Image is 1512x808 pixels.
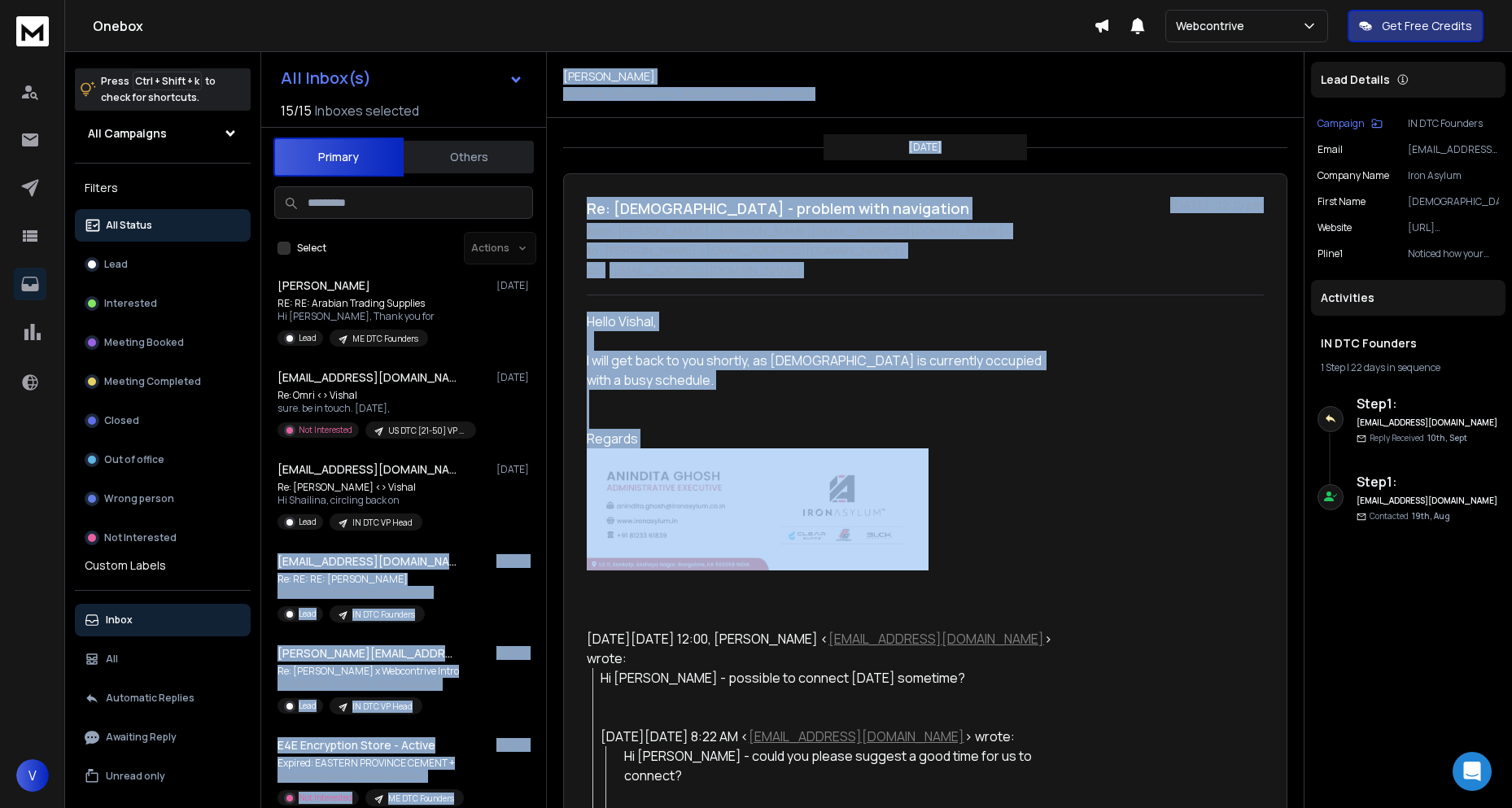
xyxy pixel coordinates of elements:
[587,429,1062,448] div: Regards
[277,645,457,662] h1: [PERSON_NAME][EMAIL_ADDRESS][DOMAIN_NAME]
[299,424,352,436] p: Not Interested
[75,404,251,437] button: Closed
[610,262,802,278] p: [EMAIL_ADDRESS][DOMAIN_NAME]
[388,793,454,805] p: ME DTC Founders
[106,653,118,666] p: All
[1170,197,1264,213] p: [DATE] : 12:15 pm
[277,665,459,678] p: Re: [PERSON_NAME] x Webcontrive Intro
[587,262,603,278] p: cc:
[1357,495,1499,507] h6: [EMAIL_ADDRESS][DOMAIN_NAME]
[277,277,370,294] h1: [PERSON_NAME]
[563,68,655,85] h1: [PERSON_NAME]
[1382,18,1472,34] p: Get Free Credits
[1321,361,1496,374] div: |
[352,609,415,621] p: IN DTC Founders
[1408,169,1499,182] p: Iron Asylum
[106,219,152,232] p: All Status
[601,727,1062,746] div: [DATE][DATE] 8:22 AM < > wrote:
[268,62,536,94] button: All Inbox(s)
[277,494,422,507] p: Hi Shailina, circling back on
[1176,18,1251,34] p: Webcontrive
[496,555,533,568] p: [DATE]
[273,138,404,177] button: Primary
[106,731,177,744] p: Awaiting Reply
[388,425,466,437] p: US DTC [21-50] VP Head
[277,369,457,386] h1: [EMAIL_ADDRESS][DOMAIN_NAME]
[16,759,49,792] button: V
[75,287,251,320] button: Interested
[496,279,533,292] p: [DATE]
[104,336,184,349] p: Meeting Booked
[587,223,1264,239] p: from: [PERSON_NAME] <[PERSON_NAME][EMAIL_ADDRESS][DOMAIN_NAME]>
[85,557,166,574] h3: Custom Labels
[101,73,216,106] p: Press to check for shortcuts.
[563,88,814,101] p: [PERSON_NAME][EMAIL_ADDRESS][DOMAIN_NAME]
[75,721,251,753] button: Awaiting Reply
[277,297,435,310] p: RE: RE: Arabian Trading Supplies
[1318,195,1366,208] p: First Name
[75,604,251,636] button: Inbox
[75,682,251,714] button: Automatic Replies
[1311,280,1505,316] div: Activities
[75,209,251,242] button: All Status
[624,746,1062,785] div: Hi [PERSON_NAME] - could you please suggest a good time for us to connect?
[749,727,964,745] a: [EMAIL_ADDRESS][DOMAIN_NAME]
[1318,143,1343,156] p: Email
[106,692,194,705] p: Automatic Replies
[1318,117,1383,130] button: Campaign
[315,101,419,120] h3: Inboxes selected
[1408,195,1499,208] p: [DEMOGRAPHIC_DATA]
[1408,143,1499,156] p: [EMAIL_ADDRESS][DOMAIN_NAME]
[75,443,251,476] button: Out of office
[277,770,464,783] p: Your message has expired without
[1348,10,1484,42] button: Get Free Credits
[299,608,317,620] p: Lead
[299,792,352,804] p: Not Interested
[133,72,202,90] span: Ctrl + Shift + k
[277,757,464,770] p: Expired: EASTERN PROVINCE CEMENT +
[75,483,251,515] button: Wrong person
[281,101,312,120] span: 15 / 15
[299,700,317,712] p: Lead
[496,463,533,476] p: [DATE]
[88,125,167,142] h1: All Campaigns
[104,375,201,388] p: Meeting Completed
[75,643,251,675] button: All
[1370,432,1467,444] p: Reply Received
[1357,472,1499,491] h6: Step 1 :
[1318,221,1352,234] p: website
[1318,247,1343,260] p: pline1
[75,522,251,554] button: Not Interested
[352,701,413,713] p: IN DTC VP Head
[496,371,533,384] p: [DATE]
[1321,360,1345,374] span: 1 Step
[104,297,157,310] p: Interested
[104,414,139,427] p: Closed
[1408,221,1499,234] p: [URL][DOMAIN_NAME]
[93,16,1094,36] h1: Onebox
[1408,117,1499,130] p: IN DTC Founders
[587,629,1062,668] div: [DATE][DATE] 12:00, [PERSON_NAME] < > wrote:
[277,586,434,599] p: we don't do performance marketing
[1351,360,1440,374] span: 22 days in sequence
[104,531,177,544] p: Not Interested
[75,760,251,793] button: Unread only
[299,332,317,344] p: Lead
[299,516,317,528] p: Lead
[104,492,174,505] p: Wrong person
[16,16,49,46] img: logo
[587,448,929,570] img: AIorK4znyAnsatOe7MWqr85ehxsIO8jRCdIbST1_NNZbOuaGgOqBxFVo8qmNc4Z0uTzOHk9fJ4Q9VcO2o8nQ
[277,461,457,478] h1: [EMAIL_ADDRESS][DOMAIN_NAME]
[1412,510,1450,522] span: 19th, Aug
[104,453,164,466] p: Out of office
[1370,510,1450,522] p: Contacted
[587,351,1062,390] div: I will get back to you shortly, as [DEMOGRAPHIC_DATA] is currently occupied with a busy schedule.
[1318,169,1389,182] p: Company Name
[75,365,251,398] button: Meeting Completed
[277,402,473,415] p: sure. be in touch. [DATE],
[1318,117,1365,130] p: Campaign
[277,389,473,402] p: Re: Omri <> Vishal
[1357,394,1499,413] h6: Step 1 :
